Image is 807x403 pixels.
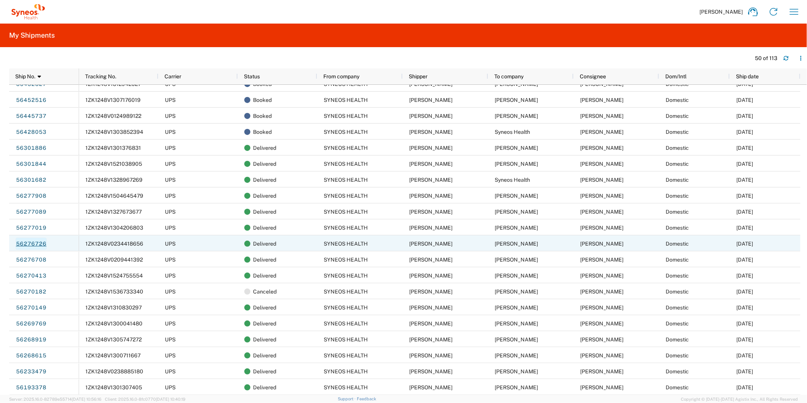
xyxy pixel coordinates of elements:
[580,241,623,247] span: Linda Giordano
[666,320,689,327] span: Domestic
[495,177,530,183] span: Syneos Health
[324,241,368,247] span: SYNEOS HEALTH
[580,368,623,374] span: Erica Black
[580,305,623,311] span: Sylvia Boyden
[16,254,47,266] a: 56276708
[16,126,47,138] a: 56428053
[85,161,142,167] span: 1ZK1248V1521038905
[165,145,176,151] span: UPS
[736,289,753,295] span: 07/22/2025
[580,225,623,231] span: Christopher M Bidetti
[85,225,143,231] span: 1ZK1248V1304206803
[736,73,759,79] span: Ship date
[85,320,142,327] span: 1ZK1248V1300041480
[324,336,368,343] span: SYNEOS HEALTH
[324,113,368,119] span: SYNEOS HEALTH
[409,161,453,167] span: Linda Giordano
[409,384,453,390] span: Linda Giordano
[16,286,47,298] a: 56270182
[666,241,689,247] span: Domestic
[9,397,101,401] span: Server: 2025.16.0-82789e55714
[409,336,453,343] span: Linda Giordano
[165,73,181,79] span: Carrier
[409,177,453,183] span: Linda Giordano
[324,161,368,167] span: SYNEOS HEALTH
[409,129,453,135] span: Linda Giordano
[16,142,47,154] a: 56301886
[736,193,753,199] span: 07/23/2025
[324,368,368,374] span: SYNEOS HEALTH
[580,97,623,103] span: Rachel A Pierre
[495,161,538,167] span: Dino M Torres
[105,397,185,401] span: Client: 2025.16.0-8fc0770
[324,257,368,263] span: SYNEOS HEALTH
[580,273,623,279] span: Carlos Yera Cabezales
[736,320,753,327] span: 07/22/2025
[495,241,538,247] span: Linda Giordano
[495,97,538,103] span: Rachel A Pierre
[736,384,753,390] span: 07/15/2025
[253,220,276,236] span: Delivered
[16,94,47,106] a: 56452516
[580,336,623,343] span: Lilly Stelzer
[324,97,368,103] span: SYNEOS HEALTH
[16,365,47,378] a: 56233479
[165,384,176,390] span: UPS
[736,305,753,311] span: 07/22/2025
[324,305,368,311] span: SYNEOS HEALTH
[580,177,623,183] span: Melissa Hill
[253,268,276,284] span: Delivered
[165,161,176,167] span: UPS
[324,225,368,231] span: SYNEOS HEALTH
[156,397,185,401] span: [DATE] 10:40:19
[85,241,143,247] span: 1ZK1248V0234418656
[580,145,623,151] span: Kiarra Leshea Jones
[666,368,689,374] span: Domestic
[85,97,141,103] span: 1ZK1248V1307176019
[253,108,272,124] span: Booked
[85,336,142,343] span: 1ZK1248V1305747272
[495,145,538,151] span: Kiarra Leshea Jones
[165,257,176,263] span: UPS
[495,193,538,199] span: Meredith Arguelles
[580,129,623,135] span: Melissa Hill
[165,129,176,135] span: UPS
[736,273,753,279] span: 07/22/2025
[16,190,47,202] a: 56277908
[253,92,272,108] span: Booked
[165,305,176,311] span: UPS
[165,241,176,247] span: UPS
[165,273,176,279] span: UPS
[85,193,143,199] span: 1ZK1248V1504645479
[736,209,753,215] span: 07/23/2025
[253,204,276,220] span: Delivered
[409,352,453,359] span: Linda Giordano
[495,289,538,295] span: Meredith Arguelles
[253,300,276,316] span: Delivered
[665,73,687,79] span: Dom/Intl
[253,172,276,188] span: Delivered
[409,241,453,247] span: Linda Giordano
[253,252,276,268] span: Delivered
[165,97,176,103] span: UPS
[495,305,538,311] span: Sylvia Boyden
[736,129,753,135] span: 08/11/2025
[85,368,143,374] span: 1ZK1248V0238885180
[253,188,276,204] span: Delivered
[324,177,368,183] span: SYNEOS HEALTH
[666,209,689,215] span: Domestic
[580,289,623,295] span: Tailin Alarcon Balladares
[580,209,623,215] span: Angello Madison
[85,257,143,263] span: 1ZK1248V0209441392
[666,177,689,183] span: Domestic
[323,73,359,79] span: From company
[736,241,753,247] span: 07/23/2025
[666,225,689,231] span: Domestic
[736,97,753,103] span: 08/11/2025
[666,161,689,167] span: Domestic
[253,332,276,347] span: Delivered
[165,368,176,374] span: UPS
[736,177,753,183] span: 07/25/2025
[495,209,538,215] span: Angello Madison
[736,145,753,151] span: 07/25/2025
